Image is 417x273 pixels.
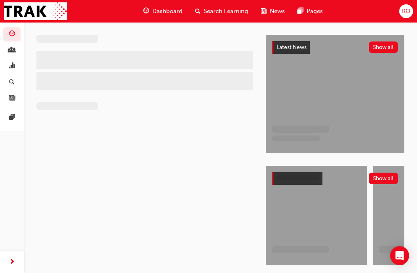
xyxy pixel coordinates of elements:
[272,172,398,185] a: Show all
[9,257,15,267] span: next-icon
[9,95,15,102] span: news-icon
[399,4,413,18] button: KO
[369,173,398,184] button: Show all
[152,7,182,16] span: Dashboard
[9,114,15,121] span: pages-icon
[195,6,201,16] span: search-icon
[9,63,15,70] span: chart-icon
[270,7,285,16] span: News
[189,3,254,19] a: search-iconSearch Learning
[143,6,149,16] span: guage-icon
[261,6,267,16] span: news-icon
[9,47,15,54] span: people-icon
[369,41,398,53] button: Show all
[291,3,329,19] a: pages-iconPages
[9,79,15,86] span: search-icon
[390,246,409,265] div: Open Intercom Messenger
[254,3,291,19] a: news-iconNews
[204,7,248,16] span: Search Learning
[402,7,410,16] span: KO
[298,6,303,16] span: pages-icon
[307,7,323,16] span: Pages
[272,41,398,54] a: Latest NewsShow all
[277,44,307,51] span: Latest News
[137,3,189,19] a: guage-iconDashboard
[9,31,15,38] span: guage-icon
[4,2,67,20] img: Trak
